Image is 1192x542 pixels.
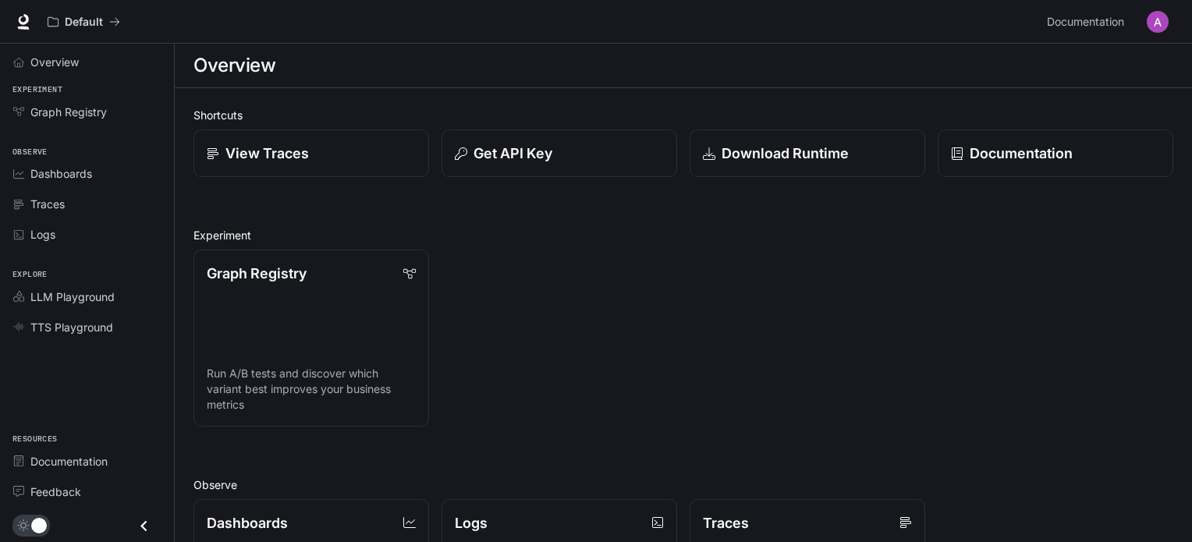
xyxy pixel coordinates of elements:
p: Run A/B tests and discover which variant best improves your business metrics [207,366,416,413]
p: Documentation [970,143,1073,164]
h1: Overview [193,50,275,81]
a: Logs [6,221,168,248]
p: Default [65,16,103,29]
span: Dark mode toggle [31,516,47,533]
a: Traces [6,190,168,218]
span: Documentation [1047,12,1124,32]
img: User avatar [1147,11,1169,33]
span: LLM Playground [30,289,115,305]
a: Feedback [6,478,168,505]
span: Dashboards [30,165,92,182]
span: TTS Playground [30,319,113,335]
button: Close drawer [126,510,161,542]
a: Download Runtime [690,129,925,177]
span: Logs [30,226,55,243]
a: View Traces [193,129,429,177]
a: TTS Playground [6,314,168,341]
button: All workspaces [41,6,127,37]
button: Get API Key [442,129,677,177]
a: Graph RegistryRun A/B tests and discover which variant best improves your business metrics [193,250,429,427]
h2: Experiment [193,227,1173,243]
p: Get API Key [474,143,552,164]
a: Documentation [6,448,168,475]
a: Dashboards [6,160,168,187]
a: Graph Registry [6,98,168,126]
p: Graph Registry [207,263,307,284]
a: LLM Playground [6,283,168,310]
a: Documentation [1041,6,1136,37]
span: Feedback [30,484,81,500]
span: Traces [30,196,65,212]
h2: Observe [193,476,1173,493]
p: Traces [703,512,749,533]
span: Documentation [30,453,108,469]
p: Logs [455,512,488,533]
p: View Traces [225,143,309,164]
span: Overview [30,54,79,70]
button: User avatar [1142,6,1173,37]
a: Overview [6,48,168,76]
h2: Shortcuts [193,107,1173,123]
a: Documentation [938,129,1173,177]
p: Dashboards [207,512,288,533]
span: Graph Registry [30,104,107,120]
p: Download Runtime [722,143,849,164]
